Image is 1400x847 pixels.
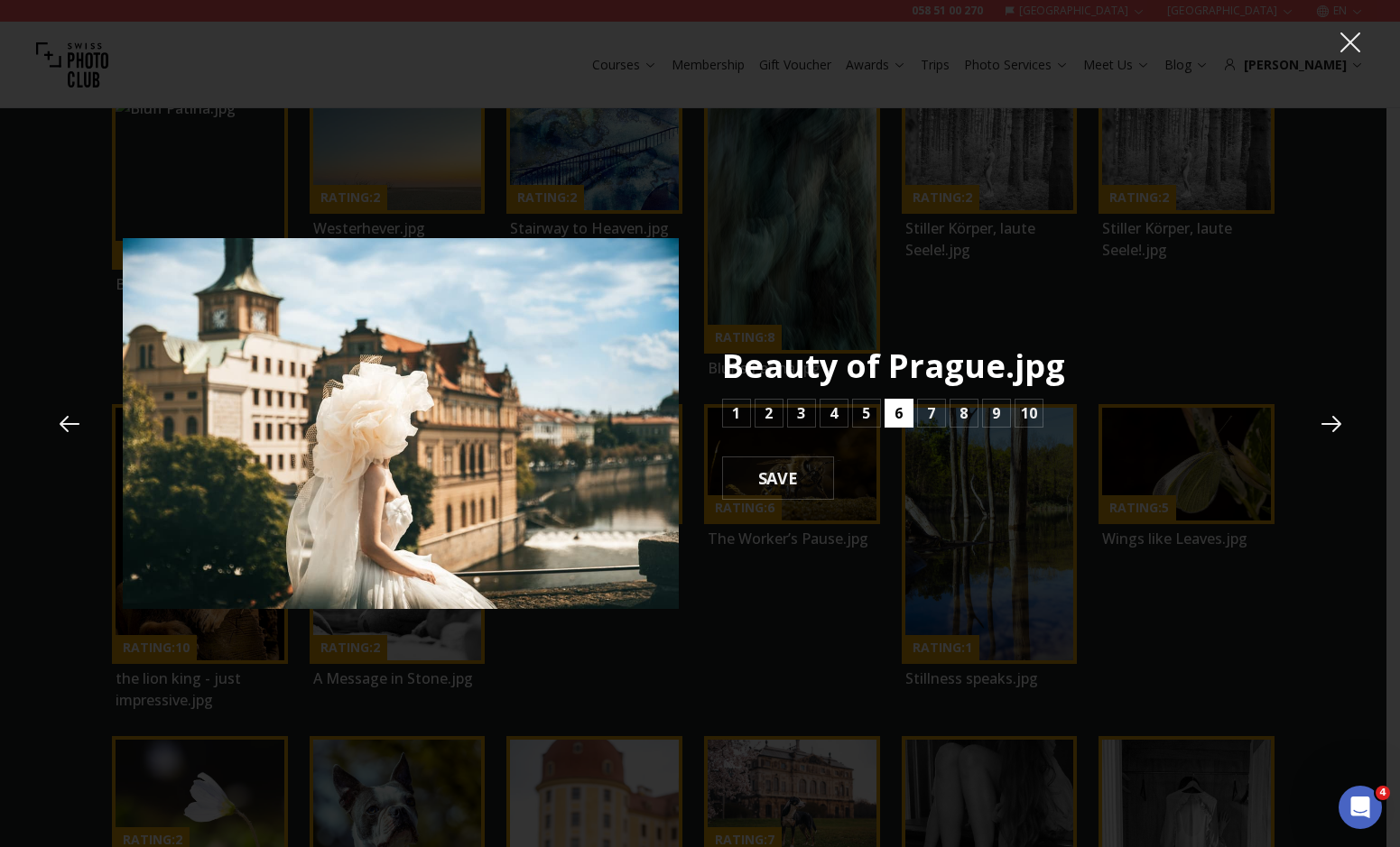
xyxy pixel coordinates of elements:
[830,402,838,424] b: 4
[820,399,848,428] button: 4
[960,402,968,424] b: 8
[732,402,740,424] b: 1
[950,399,978,428] button: 8
[744,466,813,490] b: SAVE
[755,399,783,428] button: 2
[1021,402,1037,424] b: 10
[852,399,881,428] button: 5
[797,402,805,424] b: 3
[722,399,751,428] button: 1
[787,399,816,428] button: 3
[722,456,835,500] button: SAVE
[862,402,870,424] b: 5
[982,399,1011,428] button: 9
[765,402,773,424] b: 2
[123,238,679,609] img: Beauty of Prague.jpg
[927,402,935,424] b: 7
[895,402,903,424] b: 6
[1376,786,1390,800] span: 4
[917,399,946,428] button: 7
[1339,786,1382,829] iframe: Intercom live chat
[722,348,1065,384] p: Beauty of Prague.jpg
[1015,399,1043,428] button: 10
[992,402,1000,424] b: 9
[885,399,913,428] button: 6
